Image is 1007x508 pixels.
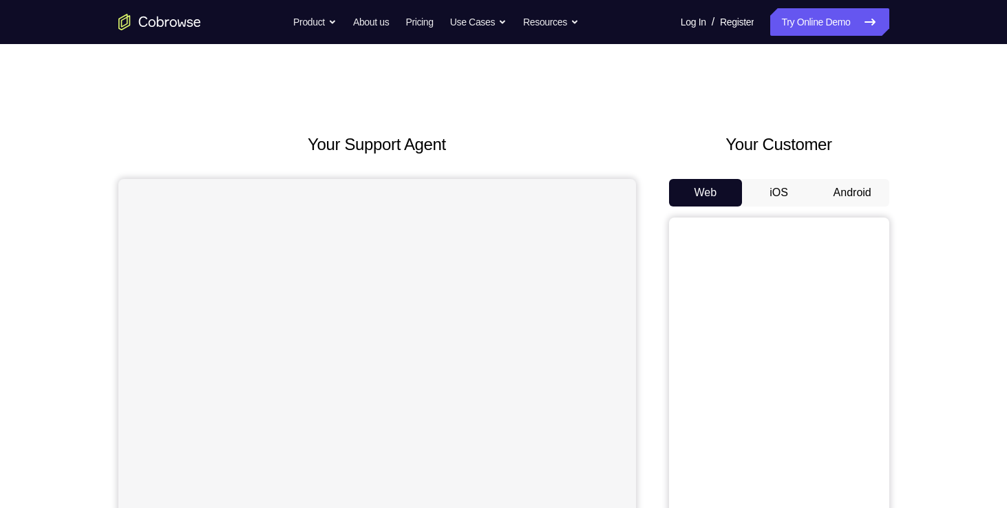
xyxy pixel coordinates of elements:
a: Go to the home page [118,14,201,30]
h2: Your Customer [669,132,889,157]
a: Pricing [405,8,433,36]
button: Web [669,179,743,207]
a: Register [720,8,754,36]
span: / [712,14,714,30]
button: Resources [523,8,579,36]
a: Log In [681,8,706,36]
a: About us [353,8,389,36]
button: Product [293,8,337,36]
a: Try Online Demo [770,8,889,36]
h2: Your Support Agent [118,132,636,157]
button: iOS [742,179,816,207]
button: Android [816,179,889,207]
button: Use Cases [450,8,507,36]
